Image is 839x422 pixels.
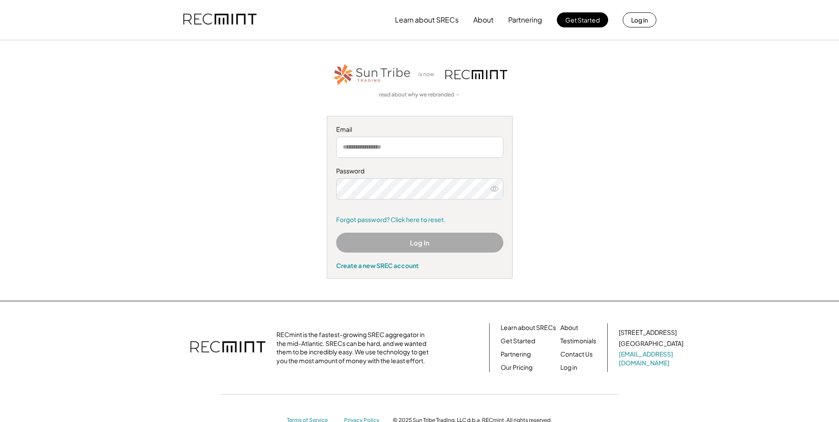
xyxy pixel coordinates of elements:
a: Log in [560,363,577,372]
a: Testimonials [560,337,596,345]
img: STT_Horizontal_Logo%2B-%2BColor.png [332,62,412,87]
div: [GEOGRAPHIC_DATA] [619,339,683,348]
div: [STREET_ADDRESS] [619,328,677,337]
a: Get Started [501,337,535,345]
a: Forgot password? Click here to reset. [336,215,503,224]
button: Log In [336,233,503,253]
button: Partnering [508,11,542,29]
button: Log in [623,12,656,27]
div: Create a new SREC account [336,261,503,269]
button: Learn about SRECs [395,11,459,29]
a: [EMAIL_ADDRESS][DOMAIN_NAME] [619,350,685,367]
a: Learn about SRECs [501,323,556,332]
div: is now [416,71,441,78]
button: About [473,11,494,29]
img: recmint-logotype%403x.png [445,70,507,79]
button: Get Started [557,12,608,27]
div: Password [336,167,503,176]
a: read about why we rebranded → [379,91,460,99]
div: Email [336,125,503,134]
img: recmint-logotype%403x.png [190,332,265,363]
div: RECmint is the fastest-growing SREC aggregator in the mid-Atlantic. SRECs can be hard, and we wan... [276,330,433,365]
a: About [560,323,578,332]
img: recmint-logotype%403x.png [183,5,257,35]
a: Partnering [501,350,531,359]
a: Our Pricing [501,363,533,372]
a: Contact Us [560,350,593,359]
